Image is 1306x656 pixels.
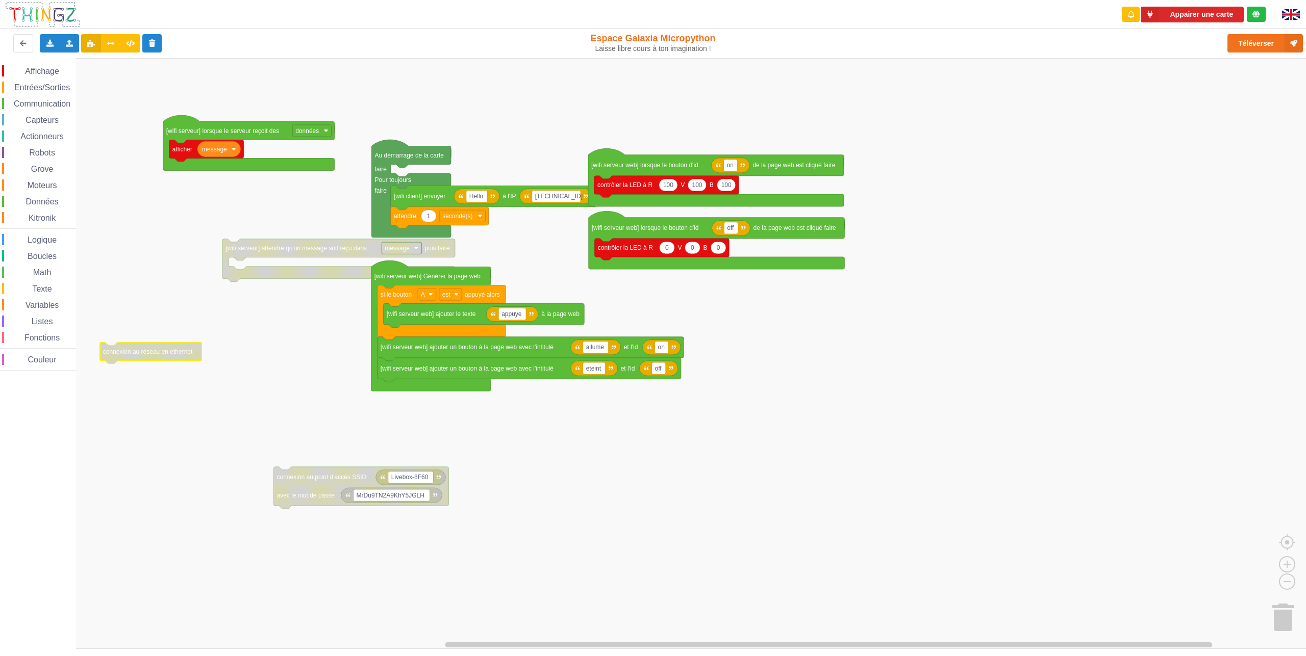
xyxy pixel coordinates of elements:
[23,333,61,342] span: Fonctions
[381,291,412,298] text: si le bouton
[103,348,193,355] text: connexion au réseau en ethernet
[295,127,319,134] text: données
[385,245,410,252] text: message
[202,145,227,152] text: message
[1247,7,1266,22] div: Tu es connecté au serveur de création de Thingz
[727,162,734,169] text: on
[442,213,472,220] text: seconde(s)
[172,145,192,152] text: afficher
[24,301,61,309] span: Variables
[421,291,425,298] text: A
[26,252,58,260] span: Boucles
[381,365,554,372] text: [wifi serveur web] ajouter un bouton à la page web avec l'intitulé
[5,1,81,28] img: thingz_logo.png
[655,365,662,372] text: off
[427,213,431,220] text: 1
[13,83,71,92] span: Entrées/Sorties
[442,291,451,298] text: est
[665,244,669,251] text: 0
[1282,9,1300,20] img: gb.png
[19,132,65,141] span: Actionneurs
[537,33,769,53] div: Espace Galaxia Micropython
[24,197,60,206] span: Données
[621,365,635,372] text: et l'id
[721,181,732,189] text: 100
[28,148,57,157] span: Robots
[26,181,59,190] span: Moteurs
[703,244,707,251] text: B
[24,116,60,124] span: Capteurs
[591,162,698,169] text: [wifi serveur web] lorsque le bouton d'id
[692,181,702,189] text: 100
[375,165,387,172] text: faire
[387,310,476,318] text: [wifi serveur web] ajouter le texte
[624,344,638,351] text: et l'id
[754,224,836,231] text: de la page web est cliqué faire
[586,365,601,372] text: eteint
[381,344,554,351] text: [wifi serveur web] ajouter un bouton à la page web avec l'intitulé
[691,244,694,251] text: 0
[658,344,665,351] text: on
[30,165,55,173] span: Grove
[31,284,53,293] span: Texte
[30,317,55,326] span: Listes
[27,355,58,364] span: Couleur
[597,181,652,189] text: contrôler la LED à R
[537,44,769,53] div: Laisse libre cours à ton imagination !
[32,268,53,277] span: Math
[374,272,481,279] text: [wifi serveur web] Générer la page web
[166,127,279,134] text: [wifi serveur] lorsque le serveur reçoit des
[277,474,367,481] text: connexion au point d'accès SSID
[541,310,580,318] text: à la page web
[375,176,411,183] text: Pour toujours
[375,151,444,159] text: Au démarrage de la carte
[357,492,424,499] text: MrDu9TN2A9KhY5JGLH
[1227,34,1303,53] button: Téléverser
[26,235,58,244] span: Logique
[23,67,60,75] span: Affichage
[663,181,673,189] text: 100
[469,193,484,200] text: Hello
[1141,7,1244,22] button: Appairer une carte
[394,213,416,220] text: attendre
[586,344,605,351] text: allume
[501,310,522,318] text: appuye
[225,245,367,252] text: [wifi serveur] attendre qu'un message soit reçu dans
[710,181,714,189] text: B
[677,244,682,251] text: V
[375,187,387,194] text: faire
[277,492,335,499] text: avec le mot de passe
[12,99,72,108] span: Communication
[598,244,653,251] text: contrôler la LED à R
[592,224,699,231] text: [wifi serveur web] lorsque le bouton d'id
[535,193,583,200] text: [TECHNICAL_ID]
[727,224,734,231] text: off
[391,474,429,481] text: Livebox-8F60
[27,214,57,222] span: Kitronik
[425,245,450,252] text: puis faire
[503,193,516,200] text: à l'IP
[465,291,500,298] text: appuyé alors
[394,193,445,200] text: [wifi client] envoyer
[717,244,720,251] text: 0
[752,162,835,169] text: de la page web est cliqué faire
[681,181,685,189] text: V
